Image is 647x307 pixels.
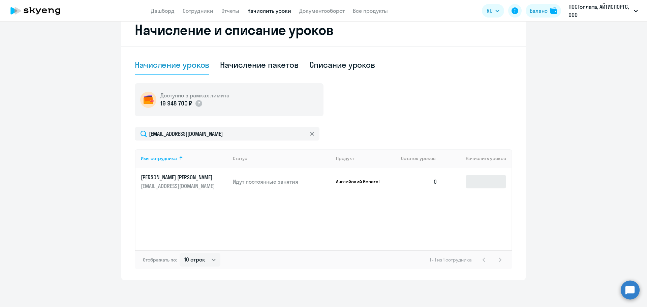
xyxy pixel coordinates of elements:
[220,59,298,70] div: Начисление пакетов
[141,155,177,161] div: Имя сотрудника
[430,257,472,263] span: 1 - 1 из 1 сотрудника
[443,149,512,167] th: Начислить уроков
[183,7,213,14] a: Сотрудники
[336,179,387,185] p: Английский General
[135,127,319,141] input: Поиск по имени, email, продукту или статусу
[143,257,177,263] span: Отображать по:
[336,155,354,161] div: Продукт
[160,99,192,108] p: 19 948 700 ₽
[160,92,229,99] h5: Доступно в рамках лимита
[568,3,631,19] p: ПОСТоплата, АЙТИСПОРТС, ООО
[141,174,227,190] a: [PERSON_NAME] [PERSON_NAME] Соль[EMAIL_ADDRESS][DOMAIN_NAME]
[336,155,396,161] div: Продукт
[309,59,375,70] div: Списание уроков
[135,59,209,70] div: Начисление уроков
[221,7,239,14] a: Отчеты
[550,7,557,14] img: balance
[299,7,345,14] a: Документооборот
[482,4,504,18] button: RU
[487,7,493,15] span: RU
[401,155,443,161] div: Остаток уроков
[530,7,548,15] div: Баланс
[151,7,175,14] a: Дашборд
[141,155,227,161] div: Имя сотрудника
[141,182,216,190] p: [EMAIL_ADDRESS][DOMAIN_NAME]
[233,155,247,161] div: Статус
[135,22,512,38] h2: Начисление и списание уроков
[565,3,641,19] button: ПОСТоплата, АЙТИСПОРТС, ООО
[141,174,216,181] p: [PERSON_NAME] [PERSON_NAME] Соль
[396,167,443,196] td: 0
[526,4,561,18] button: Балансbalance
[247,7,291,14] a: Начислить уроки
[233,155,331,161] div: Статус
[233,178,331,185] p: Идут постоянные занятия
[353,7,388,14] a: Все продукты
[401,155,436,161] span: Остаток уроков
[140,92,156,108] img: wallet-circle.png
